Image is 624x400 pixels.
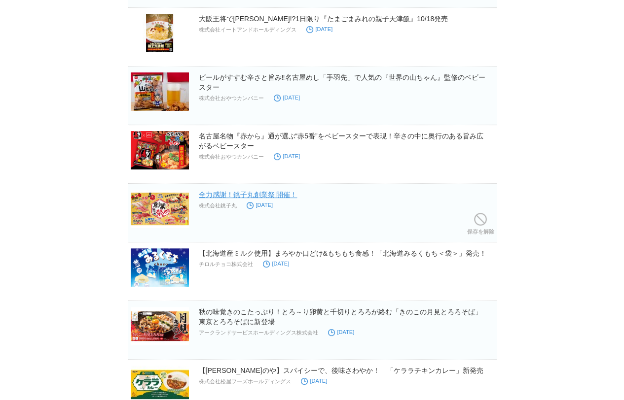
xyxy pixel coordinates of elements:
[199,249,486,257] a: 【北海道産ミルク使用】まろやか口どけ&もちもち食感！「北海道みるくもち＜袋＞」発売！
[199,153,264,161] p: 株式会社おやつカンパニー
[467,210,494,242] a: 保存を解除
[131,131,189,169] img: 名古屋名物『赤から』通が選ぶ“赤5番”をベビースターで表現！辛さの中に奥行のある旨み広がるベビースター
[199,191,297,199] a: 全力感謝！銚子丸創業祭 開催！
[131,190,189,228] img: 全力感謝！銚子丸創業祭 開催！
[131,14,189,52] img: 大阪王将で玉子まみれ!?1日限り『たまごまみれの親子天津飯』10/18発売
[247,202,273,208] time: [DATE]
[199,73,485,91] a: ビールがすすむ辛さと旨み‼名古屋めし「手羽先」で人気の『世界の山ちゃん』監修のベビースター
[199,308,482,326] a: 秋の味覚きのこたっぷり！とろ～り卵黄と千切りとろろが絡む「きのこの月見とろろそば」東京とろろそばに新登場
[131,248,189,287] img: 【北海道産ミルク使用】まろやか口どけ&もちもち食感！「北海道みるくもち＜袋＞」発売！
[274,95,300,100] time: [DATE]
[199,202,237,209] p: 株式会社銚子丸
[199,26,296,33] p: 株式会社イートアンドホールディングス
[263,261,290,267] time: [DATE]
[199,132,483,150] a: 名古屋名物『赤から』通が選ぶ“赤5番”をベビースターで表現！辛さの中に奥行のある旨み広がるベビースター
[131,307,189,345] img: 秋の味覚きのこたっぷり！とろ～り卵黄と千切りとろろが絡む「きのこの月見とろろそば」東京とろろそばに新登場
[199,15,448,23] a: 大阪王将で[PERSON_NAME]!?1日限り『たまごまみれの親子天津飯』10/18発売
[301,378,328,384] time: [DATE]
[199,95,264,102] p: 株式会社おやつカンパニー
[131,72,189,111] img: ビールがすすむ辛さと旨み‼名古屋めし「手羽先」で人気の『世界の山ちゃん』監修のベビースター
[199,329,318,336] p: アークランドサービスホールディングス株式会社
[199,367,483,374] a: 【[PERSON_NAME]のや】スパイシーで、後味さわやか！ 「ケララチキンカレー」新発売
[199,378,291,385] p: 株式会社松屋フーズホールディングス
[199,261,253,268] p: チロルチョコ株式会社
[328,329,355,335] time: [DATE]
[274,153,300,159] time: [DATE]
[306,26,333,32] time: [DATE]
